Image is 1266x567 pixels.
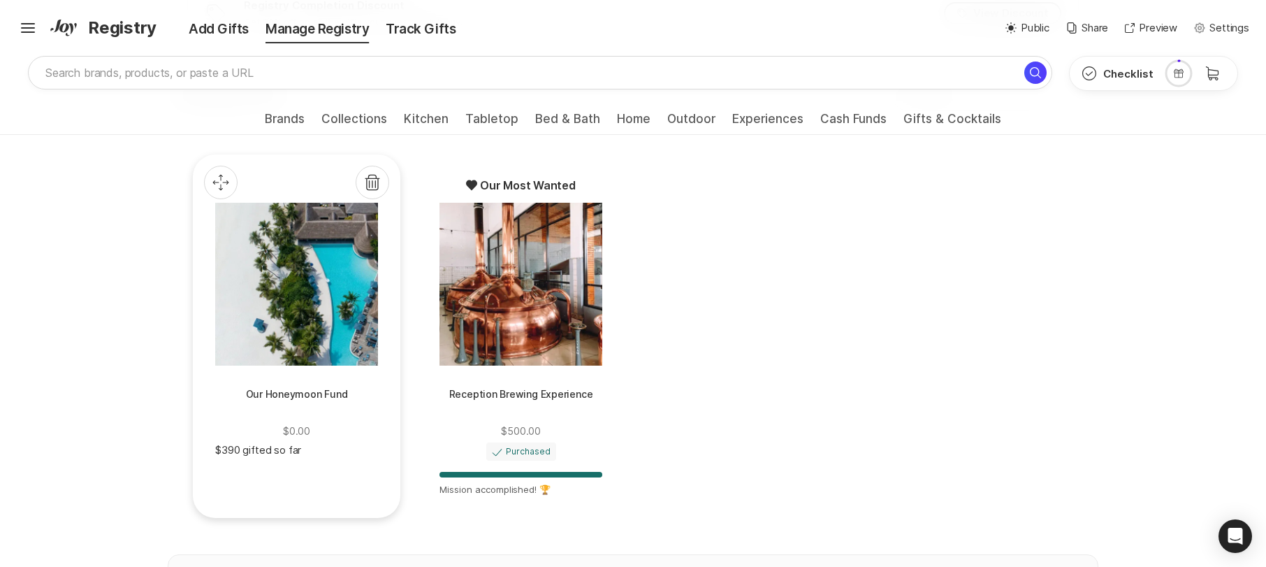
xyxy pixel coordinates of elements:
button: Public [1005,20,1049,36]
a: Bed & Bath [535,112,600,134]
p: Mission accomplished! 🏆 [439,483,551,496]
p: Settings [1209,20,1249,36]
p: $0.00 [283,424,310,438]
p: Our Honeymoon Fund [215,387,378,420]
p: Public [1021,20,1049,36]
div: Open Intercom Messenger [1218,519,1252,553]
a: Home [617,112,650,134]
div: Add Gifts [161,20,257,39]
p: $390 gifted so far [215,443,378,459]
button: Checklist [1070,57,1165,90]
p: Reception Brewing Experience [439,387,602,420]
p: Our Most Wanted [480,178,575,194]
button: Share [1066,20,1108,36]
button: Preview [1125,20,1177,36]
a: Experiences [732,112,803,134]
input: Search brands, products, or paste a URL [28,56,1052,89]
span: Registry [88,15,157,41]
a: Kitchen [404,112,449,134]
a: Gifts & Cocktails [903,112,1001,134]
p: Purchased [506,446,551,457]
button: Settings [1194,20,1249,36]
a: Brands [265,112,305,134]
p: Share [1082,20,1108,36]
a: Cash Funds [820,112,887,134]
button: Search for [1024,62,1047,84]
a: Tabletop [465,112,518,134]
p: $500.00 [501,424,541,438]
a: Outdoor [667,112,715,134]
div: Manage Registry [257,20,377,39]
div: Track Gifts [377,20,464,39]
a: Collections [321,112,387,134]
p: Preview [1139,20,1177,36]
